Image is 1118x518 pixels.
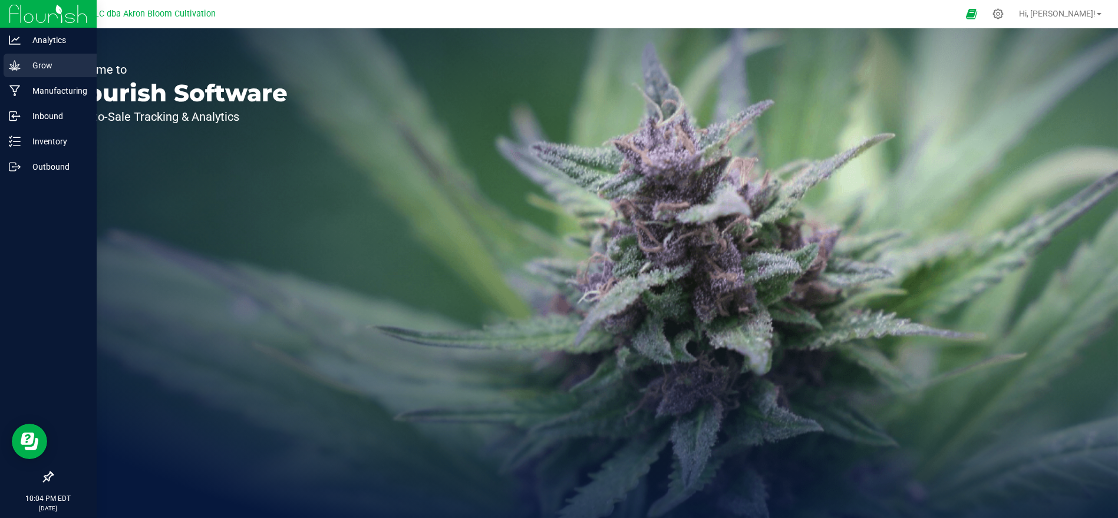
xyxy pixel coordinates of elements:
[64,64,288,75] p: Welcome to
[9,34,21,46] inline-svg: Analytics
[21,84,91,98] p: Manufacturing
[9,136,21,147] inline-svg: Inventory
[5,493,91,504] p: 10:04 PM EDT
[21,134,91,149] p: Inventory
[21,160,91,174] p: Outbound
[991,8,1005,19] div: Manage settings
[64,111,288,123] p: Seed-to-Sale Tracking & Analytics
[64,81,288,105] p: Flourish Software
[34,9,216,19] span: Akron Bloom , LLC dba Akron Bloom Cultivation
[9,85,21,97] inline-svg: Manufacturing
[9,161,21,173] inline-svg: Outbound
[21,58,91,72] p: Grow
[21,33,91,47] p: Analytics
[21,109,91,123] p: Inbound
[958,2,985,25] span: Open Ecommerce Menu
[5,504,91,513] p: [DATE]
[9,110,21,122] inline-svg: Inbound
[9,60,21,71] inline-svg: Grow
[1019,9,1096,18] span: Hi, [PERSON_NAME]!
[12,424,47,459] iframe: Resource center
